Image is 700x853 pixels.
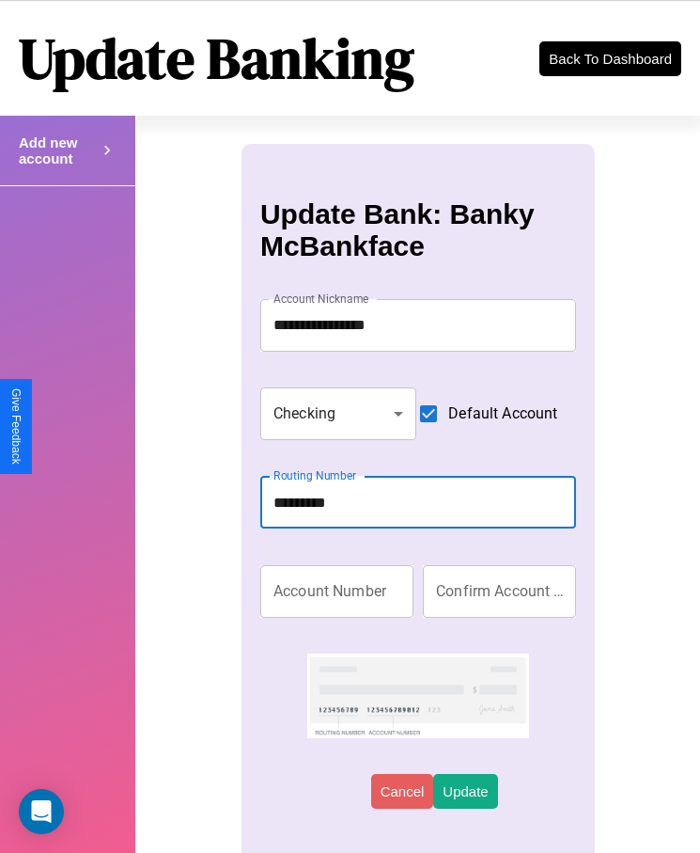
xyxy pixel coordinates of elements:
[448,403,557,425] span: Default Account
[307,654,528,738] img: check
[273,291,369,307] label: Account Nickname
[19,134,98,166] h4: Add new account
[19,789,64,834] div: Open Intercom Messenger
[273,467,356,483] label: Routing Number
[19,20,414,97] h1: Update Banking
[433,774,497,809] button: Update
[9,388,23,465] div: Give Feedback
[260,387,416,440] div: Checking
[371,774,434,809] button: Cancel
[539,41,681,76] button: Back To Dashboard
[260,198,576,262] h3: Update Bank: Banky McBankface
